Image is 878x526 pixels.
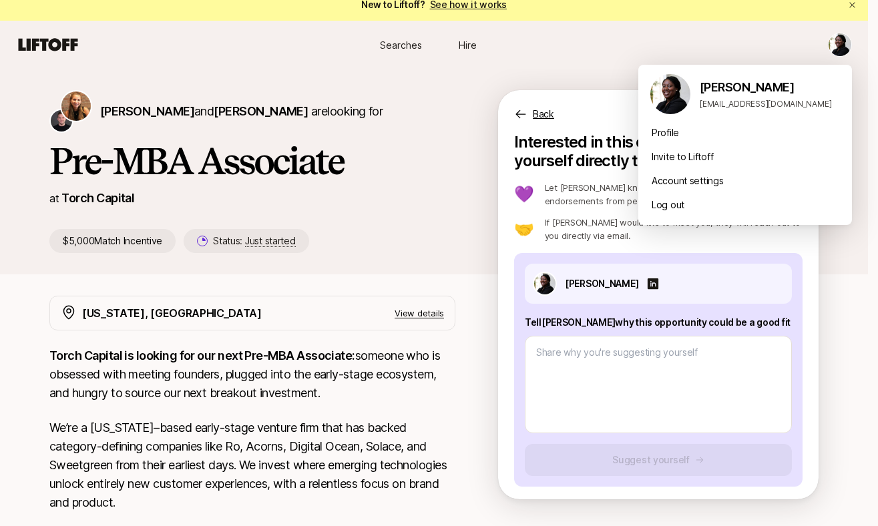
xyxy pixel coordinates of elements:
div: Profile [638,121,852,145]
div: Account settings [638,169,852,193]
div: Log out [638,193,852,217]
div: Invite to Liftoff [638,145,852,169]
p: [EMAIL_ADDRESS][DOMAIN_NAME] [700,98,841,110]
p: [PERSON_NAME] [700,78,841,97]
img: Isabel Buenaga Levis [650,74,690,114]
